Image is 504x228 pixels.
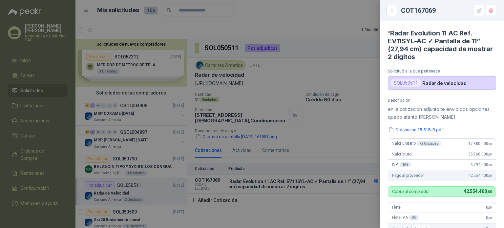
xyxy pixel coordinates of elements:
[488,206,492,209] span: ,00
[400,162,411,167] div: 19 %
[417,141,441,146] div: x 2 Unidades
[388,29,496,61] h4: 'Radar Evolution 11 AC Ref. EV11SYL-AC ✓ Pantalla de 11” (27,94 cm) capacidad de mostrar 2 dígitos
[488,153,492,156] span: ,00
[488,174,492,177] span: ,00
[388,7,396,14] button: Close
[468,173,492,178] span: 42.554.400
[388,98,496,103] p: Descripción
[468,152,492,156] span: 35.760.000
[391,79,421,87] div: SOL050511
[486,205,492,210] span: 0
[464,189,492,194] span: 42.554.400
[488,163,492,167] span: ,00
[392,152,411,156] span: Valor bruto
[468,141,492,146] span: 17.880.000
[392,205,401,210] span: Flete
[392,189,430,194] p: Cobro al comprador
[488,142,492,146] span: ,00
[488,216,492,220] span: ,00
[401,5,496,16] div: COT167069
[422,80,466,86] p: Radar de velocidad
[471,162,492,167] span: 6.794.400
[409,215,419,220] div: 0 %
[388,69,496,73] p: Solicitud a la que pertenece
[392,173,424,178] span: Pago al proveedor
[486,216,492,220] span: 0
[487,190,492,194] span: ,00
[392,162,411,167] span: IVA
[388,105,496,121] p: en la cotizacion adjunto te envio dos opciones quedo atento [PERSON_NAME]
[388,126,444,133] button: Cotizacion 25-515JR.pdf
[392,215,419,220] span: Flete IVA
[392,141,441,146] span: Valor unitario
